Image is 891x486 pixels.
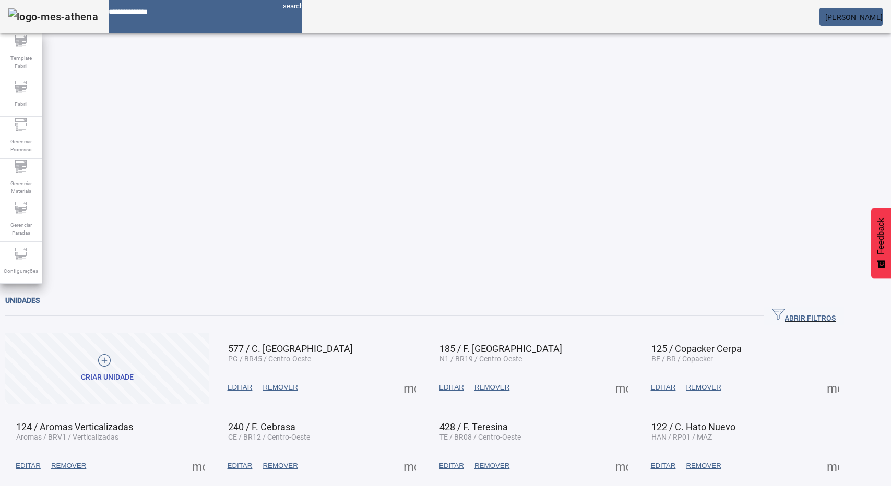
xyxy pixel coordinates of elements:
span: EDITAR [228,382,253,393]
button: REMOVER [469,456,515,475]
button: Mais [824,456,842,475]
span: Fabril [11,97,30,111]
span: REMOVER [686,460,721,471]
span: 428 / F. Teresina [439,421,508,432]
span: REMOVER [686,382,721,393]
span: Feedback [876,218,886,254]
span: CE / BR12 / Centro-Oeste [228,433,310,441]
span: BE / BR / Copacker [651,355,713,363]
span: 124 / Aromas Verticalizadas [16,421,133,432]
span: Gerenciar Materiais [5,176,37,198]
span: REMOVER [263,460,298,471]
button: REMOVER [46,456,91,475]
span: Unidades [5,296,40,305]
span: REMOVER [263,382,298,393]
span: Template Fabril [5,51,37,73]
span: 125 / Copacker Cerpa [651,343,742,354]
div: Criar unidade [81,372,134,383]
button: Mais [400,456,419,475]
button: EDITAR [646,378,681,397]
span: HAN / RP01 / MAZ [651,433,712,441]
button: Mais [612,456,631,475]
button: EDITAR [10,456,46,475]
button: Criar unidade [5,333,209,404]
span: 185 / F. [GEOGRAPHIC_DATA] [439,343,562,354]
span: 577 / C. [GEOGRAPHIC_DATA] [228,343,353,354]
button: EDITAR [646,456,681,475]
button: REMOVER [257,456,303,475]
span: REMOVER [51,460,86,471]
button: Mais [612,378,631,397]
button: REMOVER [257,378,303,397]
button: EDITAR [434,378,469,397]
span: 240 / F. Cebrasa [228,421,295,432]
button: REMOVER [681,456,726,475]
img: logo-mes-athena [8,8,98,25]
span: EDITAR [228,460,253,471]
button: Mais [189,456,208,475]
span: PG / BR45 / Centro-Oeste [228,355,311,363]
button: EDITAR [222,378,258,397]
span: EDITAR [439,460,464,471]
button: Feedback - Mostrar pesquisa [871,208,891,278]
span: TE / BR08 / Centro-Oeste [439,433,521,441]
span: EDITAR [651,382,676,393]
span: 122 / C. Hato Nuevo [651,421,735,432]
span: REMOVER [474,460,509,471]
button: REMOVER [681,378,726,397]
span: EDITAR [439,382,464,393]
span: ABRIR FILTROS [772,308,836,324]
button: Mais [824,378,842,397]
span: Gerenciar Paradas [5,218,37,240]
button: ABRIR FILTROS [764,307,844,325]
button: EDITAR [222,456,258,475]
button: EDITAR [434,456,469,475]
span: Gerenciar Processo [5,135,37,156]
span: [PERSON_NAME] [825,13,883,21]
button: Mais [400,378,419,397]
span: REMOVER [474,382,509,393]
span: N1 / BR19 / Centro-Oeste [439,355,522,363]
span: Aromas / BRV1 / Verticalizadas [16,433,118,441]
span: EDITAR [16,460,41,471]
span: Configurações [1,264,41,278]
button: REMOVER [469,378,515,397]
span: EDITAR [651,460,676,471]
